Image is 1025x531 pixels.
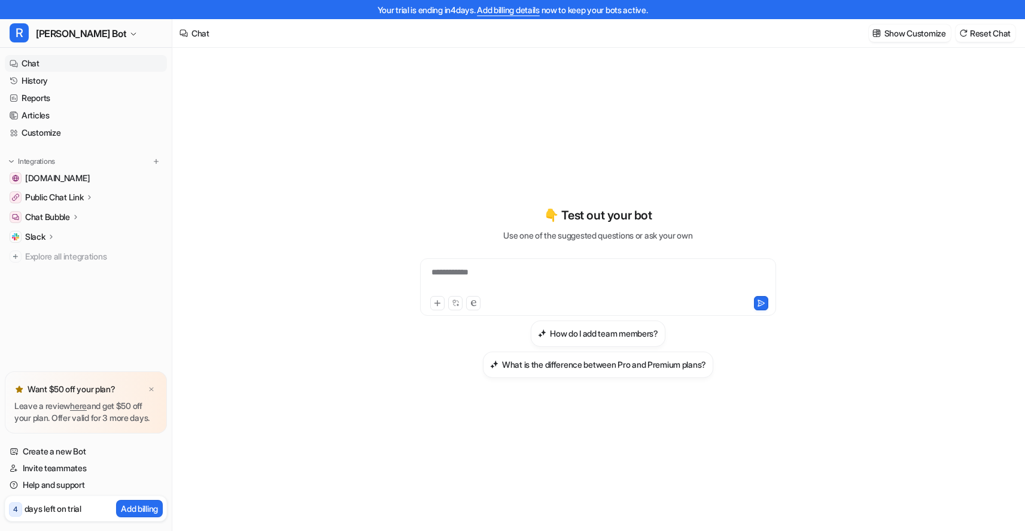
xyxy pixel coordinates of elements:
[872,29,881,38] img: customize
[10,251,22,263] img: explore all integrations
[869,25,951,42] button: Show Customize
[5,90,167,106] a: Reports
[25,211,70,223] p: Chat Bubble
[5,170,167,187] a: getrella.com[DOMAIN_NAME]
[959,29,968,38] img: reset
[148,386,155,393] img: x
[25,172,90,184] span: [DOMAIN_NAME]
[10,23,29,42] span: R
[538,329,546,338] img: How do I add team members?
[544,206,652,224] p: 👇 Test out your bot
[5,124,167,141] a: Customize
[5,460,167,477] a: Invite teammates
[18,157,55,166] p: Integrations
[884,27,946,39] p: Show Customize
[956,25,1015,42] button: Reset Chat
[5,155,59,167] button: Integrations
[12,194,19,201] img: Public Chat Link
[5,107,167,124] a: Articles
[503,229,692,242] p: Use one of the suggested questions or ask your own
[502,358,706,371] h3: What is the difference between Pro and Premium plans?
[12,213,19,221] img: Chat Bubble
[25,502,81,515] p: days left on trial
[25,191,84,203] p: Public Chat Link
[490,360,498,369] img: What is the difference between Pro and Premium plans?
[28,383,115,395] p: Want $50 off your plan?
[477,5,540,15] a: Add billing details
[550,327,658,340] h3: How do I add team members?
[5,72,167,89] a: History
[14,384,24,394] img: star
[5,443,167,460] a: Create a new Bot
[70,401,87,411] a: here
[36,25,126,42] span: [PERSON_NAME] Bot
[116,500,163,517] button: Add billing
[14,400,157,424] p: Leave a review and get $50 off your plan. Offer valid for 3 more days.
[152,157,160,166] img: menu_add.svg
[13,504,18,515] p: 4
[7,157,16,166] img: expand menu
[12,175,19,182] img: getrella.com
[5,55,167,72] a: Chat
[531,321,665,347] button: How do I add team members?How do I add team members?
[5,248,167,265] a: Explore all integrations
[25,247,162,266] span: Explore all integrations
[5,477,167,493] a: Help and support
[191,27,209,39] div: Chat
[483,352,713,378] button: What is the difference between Pro and Premium plans?What is the difference between Pro and Premi...
[25,231,45,243] p: Slack
[121,502,158,515] p: Add billing
[12,233,19,240] img: Slack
